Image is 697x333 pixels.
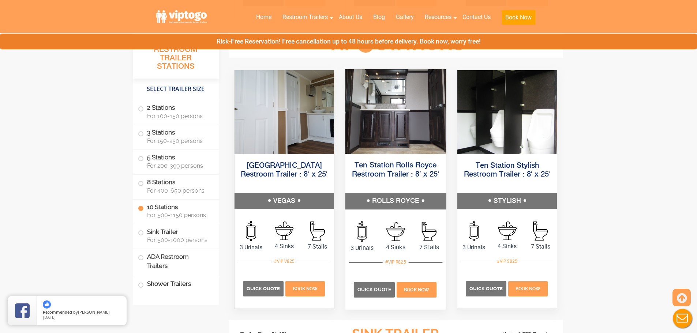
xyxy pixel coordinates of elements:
[138,200,214,222] label: 10 Stations
[352,162,439,178] a: Ten Station Rolls Royce Restroom Trailer : 8′ x 25′
[235,243,268,252] span: 3 Urinals
[357,287,391,292] span: Quick Quote
[293,286,318,291] span: Book Now
[469,286,503,291] span: Quick Quote
[491,242,524,251] span: 4 Sinks
[271,257,297,266] div: #VIP V825
[464,162,551,178] a: Ten Station Stylish Restroom Trailer : 8′ x 25′
[357,221,367,242] img: an icon of urinal
[469,221,479,241] img: an icon of urinal
[412,243,446,251] span: 7 Stalls
[147,236,210,243] span: For 500-1000 persons
[147,162,210,169] span: For 200-399 persons
[457,193,557,209] h5: STYLISH
[246,221,256,241] img: an icon of urinal
[43,309,72,315] span: Recommended
[277,9,333,25] a: Restroom Trailers
[345,69,446,154] img: A front view of trailer booth with ten restrooms, and two doors with male and female sign on them
[494,257,520,266] div: #VIP S825
[243,285,285,292] a: Quick Quote
[147,187,210,194] span: For 400-650 persons
[498,222,517,240] img: an icon of sink
[345,193,446,209] h5: ROLLS ROYCE
[43,314,56,320] span: [DATE]
[138,224,214,247] label: Sink Trailer
[251,9,277,25] a: Home
[457,9,496,25] a: Contact Us
[138,150,214,173] label: 5 Stations
[396,285,438,292] a: Book Now
[390,9,419,25] a: Gallery
[533,222,548,241] img: an icon of stall
[404,287,429,292] span: Book Now
[466,285,507,292] a: Quick Quote
[422,222,436,241] img: an icon of stall
[275,222,293,240] img: an icon of sink
[78,309,110,315] span: [PERSON_NAME]
[516,286,540,291] span: Book Now
[386,222,405,241] img: an icon of sink
[379,243,413,251] span: 4 Sinks
[502,10,535,25] button: Book Now
[284,285,326,292] a: Book Now
[419,9,457,25] a: Resources
[147,113,210,120] span: For 100-150 persons
[315,34,476,54] h3: VIP Stations
[310,222,325,241] img: an icon of stall
[354,285,396,292] a: Quick Quote
[507,285,548,292] a: Book Now
[368,9,390,25] a: Blog
[345,243,379,252] span: 3 Urinals
[457,243,491,252] span: 3 Urinals
[138,100,214,123] label: 2 Stations
[301,242,334,251] span: 7 Stalls
[138,249,214,274] label: ADA Restroom Trailers
[147,212,210,219] span: For 500-1150 persons
[235,193,334,209] h5: VEGAS
[43,300,51,309] img: thumbs up icon
[524,242,557,251] span: 7 Stalls
[43,310,121,315] span: by
[241,162,327,178] a: [GEOGRAPHIC_DATA] Restroom Trailer : 8′ x 25′
[267,242,301,251] span: 4 Sinks
[247,286,280,291] span: Quick Quote
[138,276,214,292] label: Shower Trailers
[138,125,214,148] label: 3 Stations
[138,175,214,197] label: 8 Stations
[147,137,210,144] span: For 150-250 persons
[457,70,557,154] img: A front view of trailer booth with ten restrooms, and two doors with male and female sign on them
[133,82,219,96] h4: Select Trailer Size
[133,35,219,79] h3: All Portable Restroom Trailer Stations
[668,304,697,333] button: Live Chat
[15,303,30,318] img: Review Rating
[383,257,409,266] div: #VIP R825
[333,9,368,25] a: About Us
[235,70,334,154] img: A front view of trailer booth with ten restrooms, and two doors with male and female sign on them
[496,9,541,29] a: Book Now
